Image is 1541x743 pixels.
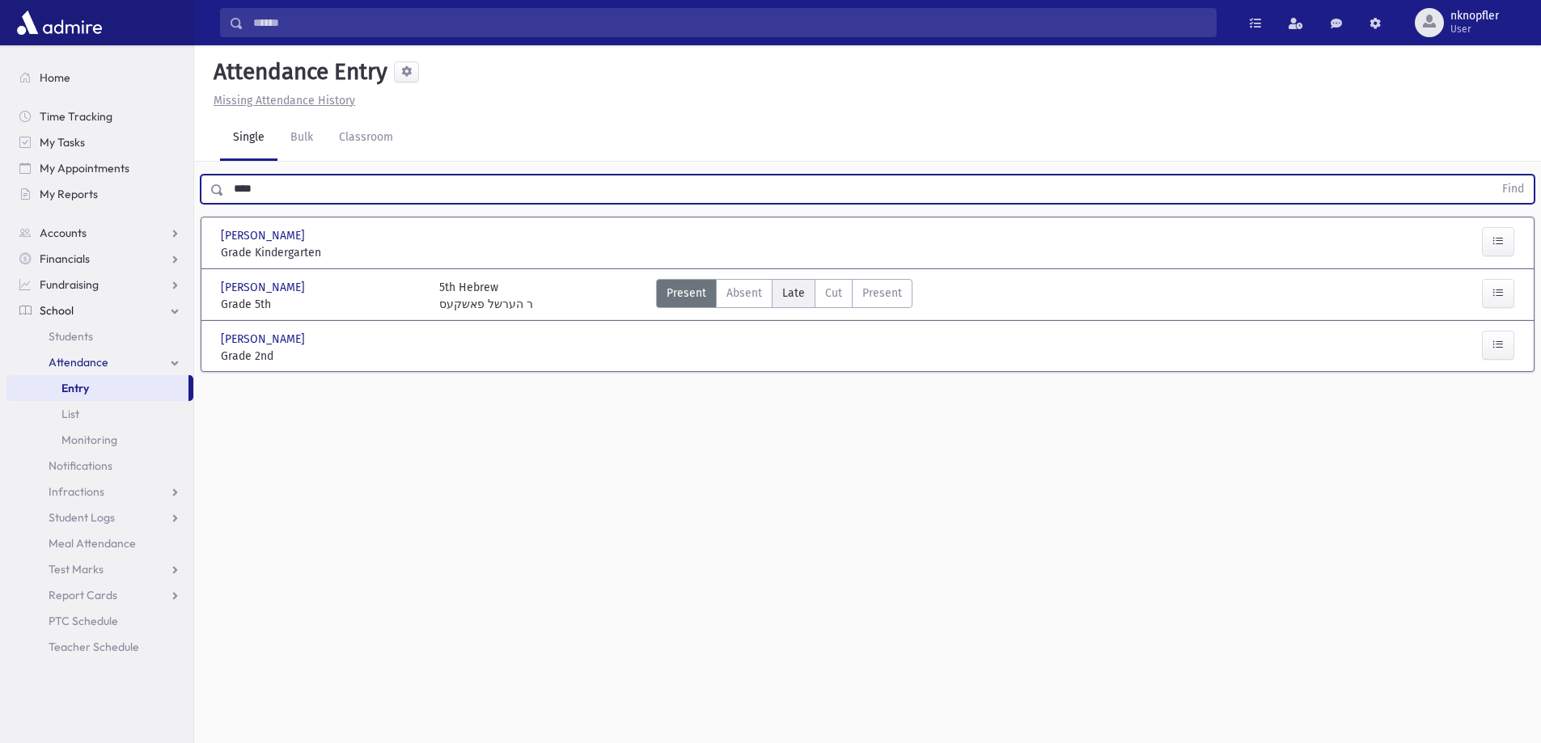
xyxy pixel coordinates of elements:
[6,323,193,349] a: Students
[207,94,355,108] a: Missing Attendance History
[61,381,89,395] span: Entry
[656,279,912,313] div: AttTypes
[40,303,74,318] span: School
[6,427,193,453] a: Monitoring
[221,296,423,313] span: Grade 5th
[782,285,805,302] span: Late
[6,530,193,556] a: Meal Attendance
[6,608,193,634] a: PTC Schedule
[40,277,99,292] span: Fundraising
[6,103,193,129] a: Time Tracking
[6,634,193,660] a: Teacher Schedule
[49,562,104,576] span: Test Marks
[220,116,277,161] a: Single
[6,181,193,207] a: My Reports
[49,536,136,551] span: Meal Attendance
[726,285,762,302] span: Absent
[6,504,193,530] a: Student Logs
[221,348,423,365] span: Grade 2nd
[13,6,106,39] img: AdmirePro
[6,375,188,401] a: Entry
[825,285,842,302] span: Cut
[6,65,193,91] a: Home
[6,155,193,181] a: My Appointments
[6,401,193,427] a: List
[40,251,90,266] span: Financials
[6,272,193,298] a: Fundraising
[49,355,108,369] span: Attendance
[1492,175,1534,203] button: Find
[61,407,79,421] span: List
[49,329,93,344] span: Students
[40,109,112,124] span: Time Tracking
[49,614,118,628] span: PTC Schedule
[61,433,117,447] span: Monitoring
[277,116,326,161] a: Bulk
[6,556,193,582] a: Test Marks
[214,94,355,108] u: Missing Attendance History
[6,246,193,272] a: Financials
[49,458,112,473] span: Notifications
[40,187,98,201] span: My Reports
[40,70,70,85] span: Home
[6,349,193,375] a: Attendance
[326,116,406,161] a: Classroom
[6,129,193,155] a: My Tasks
[243,8,1216,37] input: Search
[221,227,308,244] span: [PERSON_NAME]
[6,479,193,504] a: Infractions
[49,510,115,525] span: Student Logs
[6,220,193,246] a: Accounts
[40,226,87,240] span: Accounts
[221,244,423,261] span: Grade Kindergarten
[862,285,902,302] span: Present
[49,640,139,654] span: Teacher Schedule
[6,453,193,479] a: Notifications
[40,161,129,175] span: My Appointments
[221,279,308,296] span: [PERSON_NAME]
[40,135,85,150] span: My Tasks
[6,582,193,608] a: Report Cards
[49,484,104,499] span: Infractions
[1450,10,1499,23] span: nknopfler
[439,279,533,313] div: 5th Hebrew ר הערשל פאשקעס
[6,298,193,323] a: School
[221,331,308,348] span: [PERSON_NAME]
[1450,23,1499,36] span: User
[667,285,706,302] span: Present
[207,58,387,86] h5: Attendance Entry
[49,588,117,602] span: Report Cards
